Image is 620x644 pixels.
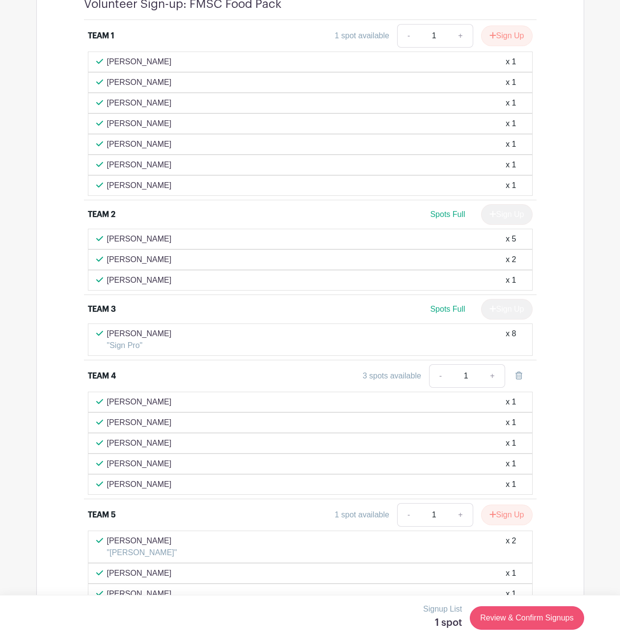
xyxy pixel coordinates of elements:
button: Sign Up [481,26,533,46]
p: [PERSON_NAME] [107,97,172,109]
div: x 1 [506,417,516,429]
p: [PERSON_NAME] [107,479,172,490]
p: [PERSON_NAME] [107,458,172,470]
div: x 1 [506,97,516,109]
p: [PERSON_NAME] [107,138,172,150]
p: [PERSON_NAME] [107,180,172,191]
a: + [480,364,505,388]
span: Spots Full [430,305,465,313]
a: - [429,364,452,388]
p: [PERSON_NAME] [107,535,177,547]
div: x 1 [506,138,516,150]
div: x 1 [506,588,516,600]
p: [PERSON_NAME] [107,588,172,600]
p: [PERSON_NAME] [107,274,172,286]
div: x 5 [506,233,516,245]
a: - [397,503,420,527]
div: x 8 [506,328,516,351]
p: [PERSON_NAME] [107,56,172,68]
div: x 1 [506,118,516,130]
p: [PERSON_NAME] [107,118,172,130]
span: Spots Full [430,210,465,218]
a: + [448,503,473,527]
p: [PERSON_NAME] [107,233,172,245]
a: Review & Confirm Signups [470,606,584,630]
div: x 1 [506,437,516,449]
div: x 1 [506,180,516,191]
h5: 1 spot [423,617,462,629]
div: 1 spot available [335,509,389,521]
p: [PERSON_NAME] [107,159,172,171]
button: Sign Up [481,505,533,525]
div: 3 spots available [363,370,421,382]
div: 1 spot available [335,30,389,42]
div: x 1 [506,77,516,88]
a: + [448,24,473,48]
div: TEAM 4 [88,370,116,382]
p: [PERSON_NAME] [107,437,172,449]
div: x 1 [506,396,516,408]
p: Signup List [423,603,462,615]
p: "[PERSON_NAME]" [107,547,177,559]
div: x 2 [506,254,516,266]
p: "Sign Pro" [107,340,172,351]
p: [PERSON_NAME] [107,396,172,408]
p: [PERSON_NAME] [107,254,172,266]
p: [PERSON_NAME] [107,77,172,88]
div: x 1 [506,567,516,579]
p: [PERSON_NAME] [107,328,172,340]
a: - [397,24,420,48]
p: [PERSON_NAME] [107,567,172,579]
div: TEAM 3 [88,303,116,315]
p: [PERSON_NAME] [107,417,172,429]
div: TEAM 1 [88,30,114,42]
div: TEAM 2 [88,209,115,220]
div: x 1 [506,274,516,286]
div: TEAM 5 [88,509,116,521]
div: x 2 [506,535,516,559]
div: x 1 [506,479,516,490]
div: x 1 [506,159,516,171]
div: x 1 [506,56,516,68]
div: x 1 [506,458,516,470]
